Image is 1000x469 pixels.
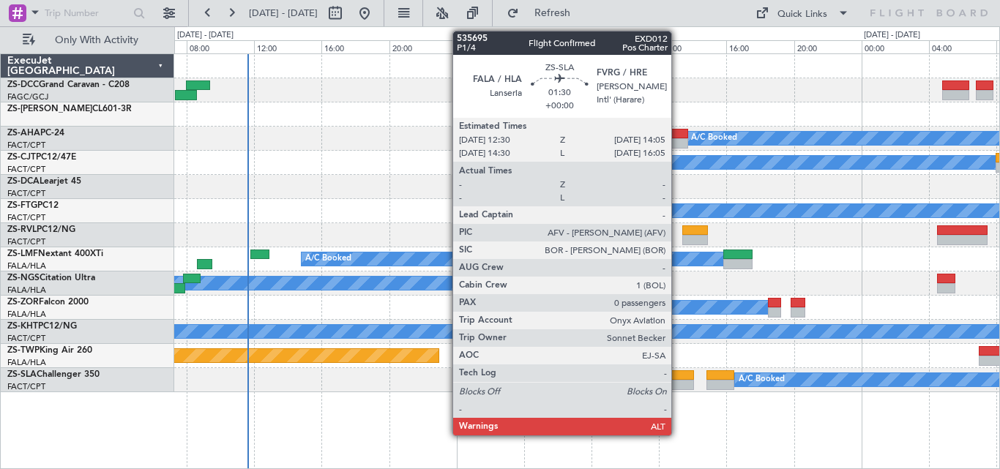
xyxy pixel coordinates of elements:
[777,7,827,22] div: Quick Links
[16,29,159,52] button: Only With Activity
[7,129,64,138] a: ZS-AHAPC-24
[7,260,46,271] a: FALA/HLA
[457,40,524,53] div: 00:00
[305,248,351,270] div: A/C Booked
[659,40,726,53] div: 12:00
[522,8,583,18] span: Refresh
[7,177,81,186] a: ZS-DCALearjet 45
[7,346,92,355] a: ZS-TWPKing Air 260
[249,7,318,20] span: [DATE] - [DATE]
[7,236,45,247] a: FACT/CPT
[7,370,100,379] a: ZS-SLAChallenger 350
[7,298,89,307] a: ZS-ZORFalcon 2000
[7,225,75,234] a: ZS-RVLPC12/NG
[7,225,37,234] span: ZS-RVL
[794,40,862,53] div: 20:00
[7,370,37,379] span: ZS-SLA
[7,80,130,89] a: ZS-DCCGrand Caravan - C208
[7,140,45,151] a: FACT/CPT
[7,357,46,368] a: FALA/HLA
[45,2,129,24] input: Trip Number
[7,91,48,102] a: FAGC/GCJ
[726,40,794,53] div: 16:00
[929,40,996,53] div: 04:00
[187,40,254,53] div: 08:00
[611,200,657,222] div: A/C Booked
[177,29,234,42] div: [DATE] - [DATE]
[7,322,38,331] span: ZS-KHT
[459,29,515,42] div: [DATE] - [DATE]
[38,35,154,45] span: Only With Activity
[7,80,39,89] span: ZS-DCC
[524,40,592,53] div: 04:00
[862,40,929,53] div: 00:00
[500,1,588,25] button: Refresh
[864,29,920,42] div: [DATE] - [DATE]
[622,151,668,173] div: A/C Booked
[7,188,45,199] a: FACT/CPT
[389,40,457,53] div: 20:00
[7,212,45,223] a: FACT/CPT
[748,1,857,25] button: Quick Links
[592,40,659,53] div: 08:00
[7,309,46,320] a: FALA/HLA
[7,201,59,210] a: ZS-FTGPC12
[7,381,45,392] a: FACT/CPT
[7,129,40,138] span: ZS-AHA
[7,274,95,282] a: ZS-NGSCitation Ultra
[7,298,39,307] span: ZS-ZOR
[7,153,36,162] span: ZS-CJT
[321,40,389,53] div: 16:00
[254,40,321,53] div: 12:00
[556,296,602,318] div: A/C Booked
[7,346,40,355] span: ZS-TWP
[7,105,132,113] a: ZS-[PERSON_NAME]CL601-3R
[7,201,37,210] span: ZS-FTG
[739,369,785,391] div: A/C Booked
[7,322,77,331] a: ZS-KHTPC12/NG
[7,105,92,113] span: ZS-[PERSON_NAME]
[7,333,45,344] a: FACT/CPT
[7,249,103,258] a: ZS-LMFNextant 400XTi
[7,285,46,296] a: FALA/HLA
[691,127,737,149] div: A/C Booked
[7,177,40,186] span: ZS-DCA
[577,320,623,342] div: A/C Booked
[7,274,40,282] span: ZS-NGS
[7,153,76,162] a: ZS-CJTPC12/47E
[7,164,45,175] a: FACT/CPT
[7,249,38,258] span: ZS-LMF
